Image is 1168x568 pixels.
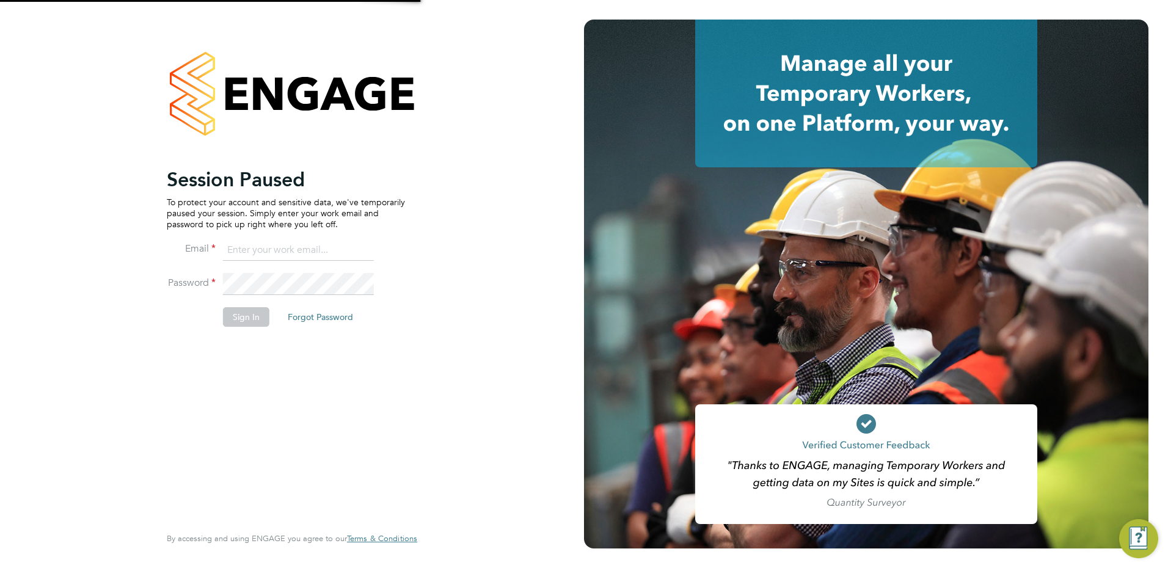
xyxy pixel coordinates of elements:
[223,307,269,327] button: Sign In
[347,534,417,544] a: Terms & Conditions
[167,197,405,230] p: To protect your account and sensitive data, we've temporarily paused your session. Simply enter y...
[278,307,363,327] button: Forgot Password
[167,242,216,255] label: Email
[1119,519,1158,558] button: Engage Resource Center
[167,167,405,192] h2: Session Paused
[223,239,374,261] input: Enter your work email...
[167,533,417,544] span: By accessing and using ENGAGE you agree to our
[167,277,216,289] label: Password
